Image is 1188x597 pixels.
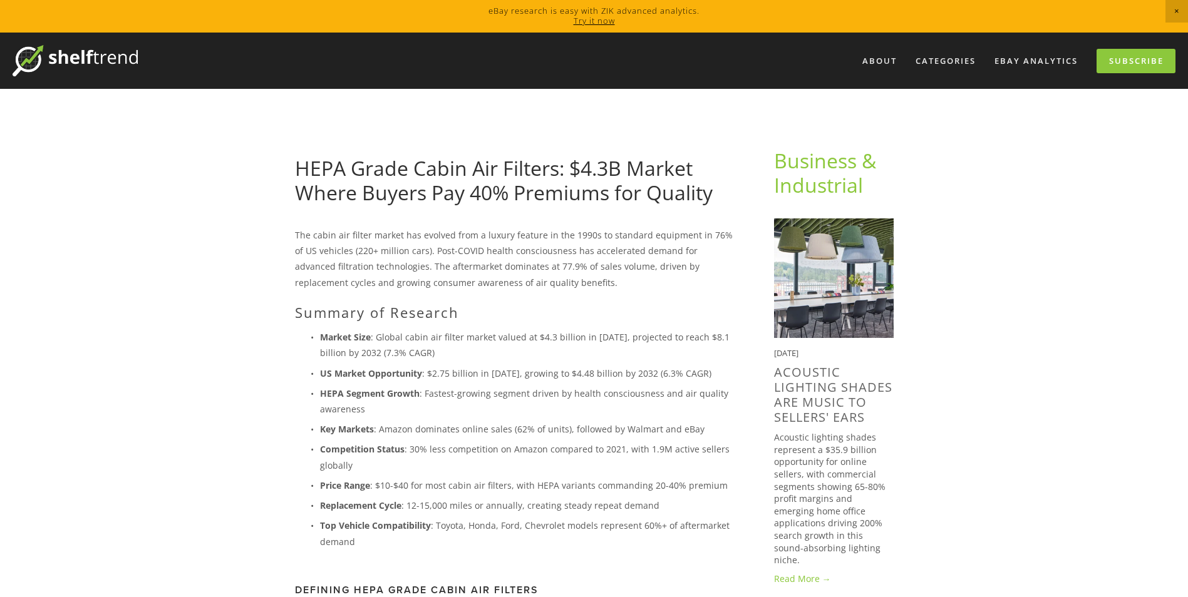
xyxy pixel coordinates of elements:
strong: US Market Opportunity [320,367,422,379]
a: eBay Analytics [986,51,1086,71]
strong: Price Range [320,479,370,491]
strong: Market Size [320,331,371,343]
p: : Fastest-growing segment driven by health consciousness and air quality awareness [320,385,734,417]
p: : 12-15,000 miles or annually, creating steady repeat demand [320,497,734,513]
a: Try it now [574,15,615,26]
a: Acoustic Lighting Shades Are Music to Sellers' Ears [774,364,892,426]
a: Business & Industrial [774,147,881,198]
h3: Defining HEPA Grade Cabin Air Filters [295,584,734,596]
strong: HEPA Segment Growth [320,387,420,399]
a: Read More → [774,573,894,585]
p: The cabin air filter market has evolved from a luxury feature in the 1990s to standard equipment ... [295,227,734,290]
div: Categories [907,51,984,71]
a: About [854,51,905,71]
strong: Competition Status [320,443,405,455]
p: : 30% less competition on Amazon compared to 2021, with 1.9M active sellers globally [320,441,734,472]
time: [DATE] [774,347,798,359]
p: : Amazon dominates online sales (62% of units), followed by Walmart and eBay [320,421,734,437]
img: ShelfTrend [13,45,138,76]
p: Acoustic lighting shades represent a $35.9 billion opportunity for online sellers, with commercia... [774,431,894,566]
a: Subscribe [1097,49,1175,73]
strong: Key Markets [320,423,374,435]
strong: Replacement Cycle [320,499,401,511]
p: : Global cabin air filter market valued at $4.3 billion in [DATE], projected to reach $8.1 billio... [320,329,734,360]
p: : $2.75 billion in [DATE], growing to $4.48 billion by 2032 (6.3% CAGR) [320,365,734,381]
img: Acoustic Lighting Shades Are Music to Sellers' Ears [774,218,894,338]
p: : Toyota, Honda, Ford, Chevrolet models represent 60%+ of aftermarket demand [320,518,734,549]
a: HEPA Grade Cabin Air Filters: $4.3B Market Where Buyers Pay 40% Premiums for Quality [295,155,713,205]
p: : $10-$40 for most cabin air filters, with HEPA variants commanding 20-40% premium [320,477,734,493]
h2: Summary of Research [295,304,734,320]
strong: Top Vehicle Compatibility [320,519,431,531]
